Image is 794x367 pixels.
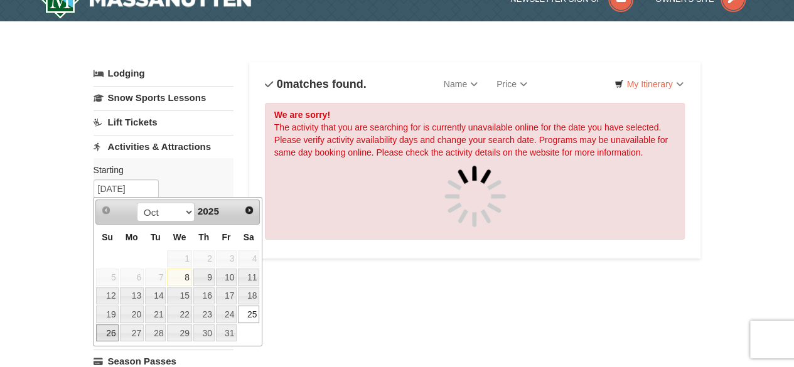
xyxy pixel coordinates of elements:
[96,306,118,323] a: 19
[167,324,191,342] a: 29
[444,165,507,228] img: spinner.gif
[216,250,237,268] span: 3
[193,269,215,286] a: 9
[94,135,233,158] a: Activities & Attractions
[216,287,237,305] a: 17
[173,232,186,242] span: Wednesday
[94,164,224,176] label: Starting
[94,62,233,85] a: Lodging
[102,232,113,242] span: Sunday
[193,250,215,268] span: 2
[101,205,111,215] span: Prev
[238,287,259,305] a: 18
[94,110,233,134] a: Lift Tickets
[487,72,537,97] a: Price
[265,103,685,240] div: The activity that you are searching for is currently unavailable online for the date you have sel...
[167,306,191,323] a: 22
[238,306,259,323] a: 25
[244,232,254,242] span: Saturday
[193,306,215,323] a: 23
[216,324,237,342] a: 31
[434,72,487,97] a: Name
[120,324,144,342] a: 27
[96,269,118,286] span: 5
[120,306,144,323] a: 20
[244,205,254,215] span: Next
[216,269,237,286] a: 10
[96,287,118,305] a: 12
[238,269,259,286] a: 11
[145,269,166,286] span: 7
[216,306,237,323] a: 24
[145,324,166,342] a: 28
[145,287,166,305] a: 14
[193,287,215,305] a: 16
[97,201,115,219] a: Prev
[167,287,191,305] a: 15
[274,110,330,120] strong: We are sorry!
[238,250,259,268] span: 4
[151,232,161,242] span: Tuesday
[265,78,367,90] h4: matches found.
[198,206,219,216] span: 2025
[167,269,191,286] a: 8
[120,287,144,305] a: 13
[198,232,209,242] span: Thursday
[167,250,191,268] span: 1
[145,306,166,323] a: 21
[120,269,144,286] span: 6
[240,201,258,219] a: Next
[94,86,233,109] a: Snow Sports Lessons
[193,324,215,342] a: 30
[126,232,138,242] span: Monday
[222,232,230,242] span: Friday
[606,75,691,93] a: My Itinerary
[277,78,283,90] span: 0
[96,324,118,342] a: 26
